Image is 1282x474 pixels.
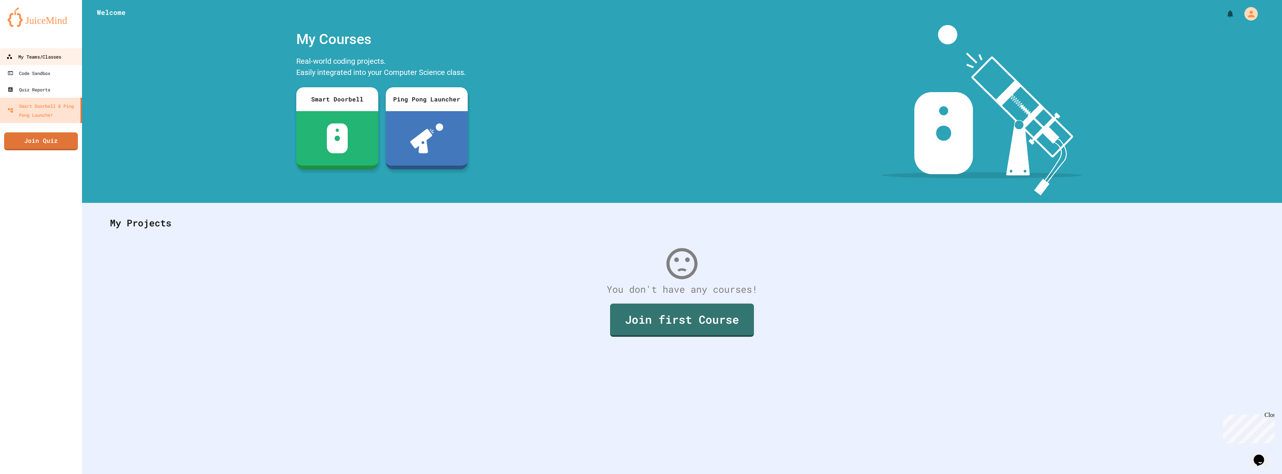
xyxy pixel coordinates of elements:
img: ppl-with-ball.png [410,123,443,153]
div: Chat with us now!Close [3,3,51,47]
img: logo-orange.svg [7,7,75,27]
a: Join first Course [610,304,754,337]
div: Code Sandbox [7,69,50,78]
div: Ping Pong Launcher [386,87,468,111]
div: You don't have any courses! [102,282,1262,296]
div: My Projects [102,208,1262,238]
div: Quiz Reports [7,85,50,94]
img: banner-image-my-projects.png [882,25,1082,195]
div: My Teams/Classes [6,52,61,62]
div: My Courses [293,25,471,54]
div: Real-world coding projects. Easily integrated into your Computer Science class. [293,54,471,82]
iframe: chat widget [1220,412,1275,443]
div: My Notifications [1212,7,1237,20]
a: Join Quiz [4,132,78,150]
div: My Account [1237,5,1260,22]
div: Smart Doorbell & Ping Pong Launcher [7,101,78,119]
img: sdb-white.svg [327,123,348,153]
iframe: chat widget [1251,444,1275,467]
div: Smart Doorbell [296,87,378,111]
